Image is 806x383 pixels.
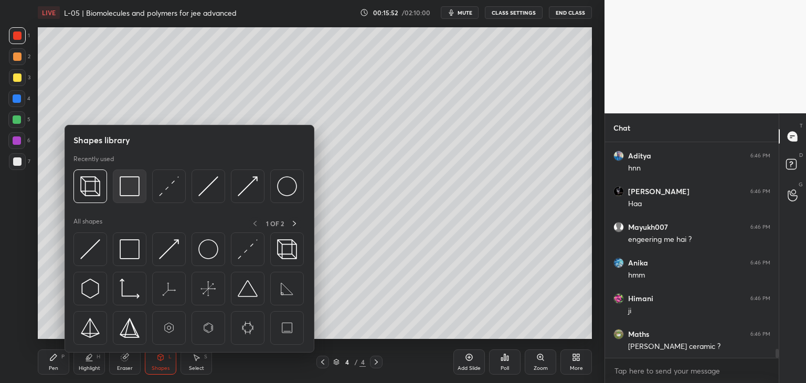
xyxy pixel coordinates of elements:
[750,224,770,230] div: 6:46 PM
[238,176,258,196] img: svg+xml;charset=utf-8,%3Csvg%20xmlns%3D%22http%3A%2F%2Fwww.w3.org%2F2000%2Fsvg%22%20width%3D%2230...
[458,366,481,371] div: Add Slide
[750,331,770,337] div: 6:46 PM
[613,222,624,232] img: default.png
[61,354,65,359] div: P
[750,260,770,266] div: 6:46 PM
[120,279,140,299] img: svg+xml;charset=utf-8,%3Csvg%20xmlns%3D%22http%3A%2F%2Fwww.w3.org%2F2000%2Fsvg%22%20width%3D%2233...
[354,359,357,365] div: /
[605,142,779,358] div: grid
[485,6,543,19] button: CLASS SETTINGS
[628,151,651,161] h6: Aditya
[628,270,770,281] div: hmm
[628,199,770,209] div: Haa
[49,366,58,371] div: Pen
[277,239,297,259] img: svg+xml;charset=utf-8,%3Csvg%20xmlns%3D%22http%3A%2F%2Fwww.w3.org%2F2000%2Fsvg%22%20width%3D%2235...
[266,219,284,228] p: 1 OF 2
[277,318,297,338] img: svg+xml;charset=utf-8,%3Csvg%20xmlns%3D%22http%3A%2F%2Fwww.w3.org%2F2000%2Fsvg%22%20width%3D%2265...
[799,151,803,159] p: D
[73,134,130,146] h5: Shapes library
[238,279,258,299] img: svg+xml;charset=utf-8,%3Csvg%20xmlns%3D%22http%3A%2F%2Fwww.w3.org%2F2000%2Fsvg%22%20width%3D%2238...
[613,151,624,161] img: f9b08b5332da48beb112ddd4fdf60773.jpg
[97,354,100,359] div: H
[628,329,649,339] h6: Maths
[441,6,479,19] button: mute
[628,235,770,245] div: engeering me hai ?
[38,6,60,19] div: LIVE
[628,163,770,174] div: hnn
[159,279,179,299] img: svg+xml;charset=utf-8,%3Csvg%20xmlns%3D%22http%3A%2F%2Fwww.w3.org%2F2000%2Fsvg%22%20width%3D%2265...
[750,188,770,195] div: 6:46 PM
[800,122,803,130] p: T
[64,8,237,18] h4: L-05 | Biomolecules and polymers for jee advanced
[117,366,133,371] div: Eraser
[152,366,169,371] div: Shapes
[799,180,803,188] p: G
[628,222,668,232] h6: Mayukh007
[549,6,592,19] button: End Class
[628,187,690,196] h6: [PERSON_NAME]
[189,366,204,371] div: Select
[8,90,30,107] div: 4
[501,366,509,371] div: Poll
[9,153,30,170] div: 7
[750,153,770,159] div: 6:46 PM
[198,318,218,338] img: svg+xml;charset=utf-8,%3Csvg%20xmlns%3D%22http%3A%2F%2Fwww.w3.org%2F2000%2Fsvg%22%20width%3D%2265...
[9,69,30,86] div: 3
[79,366,100,371] div: Highlight
[613,258,624,268] img: 01fea0658b6945f7b1fe679493a9bbc6.jpg
[120,176,140,196] img: svg+xml;charset=utf-8,%3Csvg%20xmlns%3D%22http%3A%2F%2Fwww.w3.org%2F2000%2Fsvg%22%20width%3D%2234...
[80,239,100,259] img: svg+xml;charset=utf-8,%3Csvg%20xmlns%3D%22http%3A%2F%2Fwww.w3.org%2F2000%2Fsvg%22%20width%3D%2230...
[238,318,258,338] img: svg+xml;charset=utf-8,%3Csvg%20xmlns%3D%22http%3A%2F%2Fwww.w3.org%2F2000%2Fsvg%22%20width%3D%2265...
[168,354,172,359] div: L
[342,359,352,365] div: 4
[80,318,100,338] img: svg+xml;charset=utf-8,%3Csvg%20xmlns%3D%22http%3A%2F%2Fwww.w3.org%2F2000%2Fsvg%22%20width%3D%2234...
[9,27,30,44] div: 1
[198,176,218,196] img: svg+xml;charset=utf-8,%3Csvg%20xmlns%3D%22http%3A%2F%2Fwww.w3.org%2F2000%2Fsvg%22%20width%3D%2230...
[628,294,653,303] h6: Himani
[120,239,140,259] img: svg+xml;charset=utf-8,%3Csvg%20xmlns%3D%22http%3A%2F%2Fwww.w3.org%2F2000%2Fsvg%22%20width%3D%2234...
[605,114,639,142] p: Chat
[613,329,624,339] img: 09c835c4f0724634aba09228552666e7.jpg
[73,155,114,163] p: Recently used
[198,279,218,299] img: svg+xml;charset=utf-8,%3Csvg%20xmlns%3D%22http%3A%2F%2Fwww.w3.org%2F2000%2Fsvg%22%20width%3D%2265...
[613,293,624,304] img: 3
[628,306,770,316] div: ji
[534,366,548,371] div: Zoom
[8,111,30,128] div: 5
[159,239,179,259] img: svg+xml;charset=utf-8,%3Csvg%20xmlns%3D%22http%3A%2F%2Fwww.w3.org%2F2000%2Fsvg%22%20width%3D%2230...
[80,279,100,299] img: svg+xml;charset=utf-8,%3Csvg%20xmlns%3D%22http%3A%2F%2Fwww.w3.org%2F2000%2Fsvg%22%20width%3D%2230...
[204,354,207,359] div: S
[750,295,770,302] div: 6:46 PM
[73,217,102,230] p: All shapes
[159,176,179,196] img: svg+xml;charset=utf-8,%3Csvg%20xmlns%3D%22http%3A%2F%2Fwww.w3.org%2F2000%2Fsvg%22%20width%3D%2230...
[9,48,30,65] div: 2
[613,186,624,197] img: 4b9450a7b8b3460c85d8a1959f1f206c.jpg
[120,318,140,338] img: svg+xml;charset=utf-8,%3Csvg%20xmlns%3D%22http%3A%2F%2Fwww.w3.org%2F2000%2Fsvg%22%20width%3D%2234...
[277,176,297,196] img: svg+xml;charset=utf-8,%3Csvg%20xmlns%3D%22http%3A%2F%2Fwww.w3.org%2F2000%2Fsvg%22%20width%3D%2236...
[80,176,100,196] img: svg+xml;charset=utf-8,%3Csvg%20xmlns%3D%22http%3A%2F%2Fwww.w3.org%2F2000%2Fsvg%22%20width%3D%2235...
[458,9,472,16] span: mute
[238,239,258,259] img: svg+xml;charset=utf-8,%3Csvg%20xmlns%3D%22http%3A%2F%2Fwww.w3.org%2F2000%2Fsvg%22%20width%3D%2230...
[628,342,770,352] div: [PERSON_NAME] ceramic ?
[8,132,30,149] div: 6
[570,366,583,371] div: More
[359,357,366,367] div: 4
[159,318,179,338] img: svg+xml;charset=utf-8,%3Csvg%20xmlns%3D%22http%3A%2F%2Fwww.w3.org%2F2000%2Fsvg%22%20width%3D%2265...
[628,258,648,268] h6: Anika
[277,279,297,299] img: svg+xml;charset=utf-8,%3Csvg%20xmlns%3D%22http%3A%2F%2Fwww.w3.org%2F2000%2Fsvg%22%20width%3D%2265...
[198,239,218,259] img: svg+xml;charset=utf-8,%3Csvg%20xmlns%3D%22http%3A%2F%2Fwww.w3.org%2F2000%2Fsvg%22%20width%3D%2236...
